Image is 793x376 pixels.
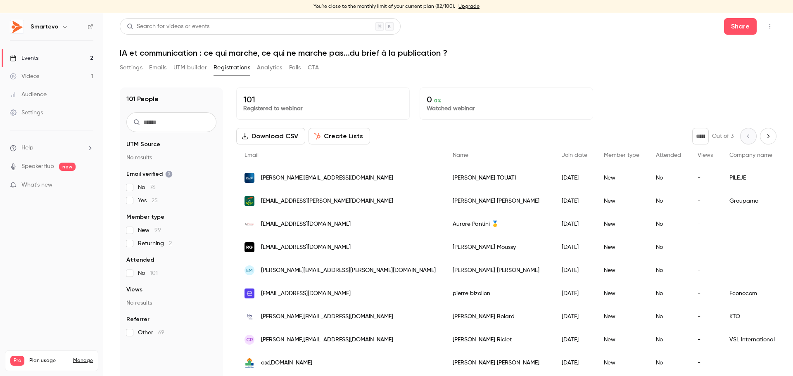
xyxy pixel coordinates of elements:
span: Plan usage [29,357,68,364]
span: 76 [150,184,156,190]
button: Registrations [214,61,250,74]
span: 25 [152,198,158,203]
div: No [648,213,689,236]
button: Next page [760,128,776,144]
h6: Smartevo [31,23,58,31]
span: 101 [150,270,158,276]
div: pierre bizollon [444,282,553,305]
div: No [648,282,689,305]
span: Referrer [126,315,150,324]
div: New [596,236,648,259]
div: - [689,213,721,236]
span: Pro [10,356,24,366]
div: New [596,305,648,328]
div: - [689,166,721,189]
div: New [596,189,648,213]
div: - [689,259,721,282]
a: Upgrade [458,3,480,10]
span: Returning [138,239,172,248]
div: New [596,328,648,351]
h1: 101 People [126,94,159,104]
button: Analytics [257,61,283,74]
div: [PERSON_NAME] Moussy [444,236,553,259]
img: adpremier.fr [245,219,254,229]
div: [DATE] [553,213,596,236]
p: 101 [243,95,403,104]
div: - [689,236,721,259]
div: [PERSON_NAME] Bolard [444,305,553,328]
div: Settings [10,109,43,117]
span: new [59,163,76,171]
span: [EMAIL_ADDRESS][DOMAIN_NAME] [261,243,351,252]
button: Share [724,18,757,35]
div: - [689,328,721,351]
div: Aurore Pantini 🥇 [444,213,553,236]
button: Download CSV [236,128,305,144]
span: EM [246,267,253,274]
div: Events [10,54,38,62]
span: [PERSON_NAME][EMAIL_ADDRESS][DOMAIN_NAME] [261,312,393,321]
a: SpeakerHub [21,162,54,171]
div: Videos [10,72,39,80]
p: Watched webinar [427,104,586,113]
img: Smartevo [10,20,24,33]
span: Member type [604,152,639,158]
div: No [648,166,689,189]
div: [DATE] [553,351,596,374]
span: Email [245,152,259,158]
div: Search for videos or events [127,22,209,31]
span: Views [698,152,713,158]
div: No [648,189,689,213]
img: ktotv.com [245,312,254,321]
span: Email verified [126,170,173,178]
div: [DATE] [553,259,596,282]
p: No results [126,299,216,307]
div: No [648,351,689,374]
div: [PERSON_NAME] [PERSON_NAME] [444,259,553,282]
img: pileje.com [245,173,254,183]
span: Help [21,144,33,152]
span: 69 [158,330,164,336]
img: andredan.com [245,358,254,368]
span: [EMAIL_ADDRESS][PERSON_NAME][DOMAIN_NAME] [261,197,393,206]
div: [DATE] [553,328,596,351]
span: CR [246,336,253,343]
div: New [596,166,648,189]
span: 99 [154,227,161,233]
h1: IA et communication : ce qui marche, ce qui ne marche pas...du brief à la publication ? [120,48,776,58]
iframe: Noticeable Trigger [83,182,93,189]
span: New [138,226,161,234]
p: Registered to webinar [243,104,403,113]
div: [DATE] [553,166,596,189]
span: [PERSON_NAME][EMAIL_ADDRESS][PERSON_NAME][DOMAIN_NAME] [261,266,436,275]
span: Views [126,286,142,294]
span: What's new [21,181,52,189]
section: facet-groups [126,140,216,337]
span: Member type [126,213,164,221]
div: New [596,259,648,282]
span: Attended [656,152,681,158]
span: [EMAIL_ADDRESS][DOMAIN_NAME] [261,289,351,298]
div: Audience [10,90,47,99]
p: No results [126,154,216,162]
div: - [689,282,721,305]
div: [PERSON_NAME] TOUATI [444,166,553,189]
div: [PERSON_NAME] [PERSON_NAME] [444,189,553,213]
div: New [596,282,648,305]
img: groupama.com [245,196,254,206]
span: Yes [138,196,158,205]
div: No [648,259,689,282]
div: New [596,213,648,236]
span: UTM Source [126,140,160,149]
span: [PERSON_NAME][EMAIL_ADDRESS][DOMAIN_NAME] [261,336,393,344]
div: [DATE] [553,305,596,328]
div: [PERSON_NAME] [PERSON_NAME] [444,351,553,374]
button: Emails [149,61,166,74]
button: Polls [289,61,301,74]
div: No [648,236,689,259]
span: Company name [729,152,772,158]
button: Create Lists [309,128,370,144]
span: Name [453,152,468,158]
div: [DATE] [553,189,596,213]
li: help-dropdown-opener [10,144,93,152]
